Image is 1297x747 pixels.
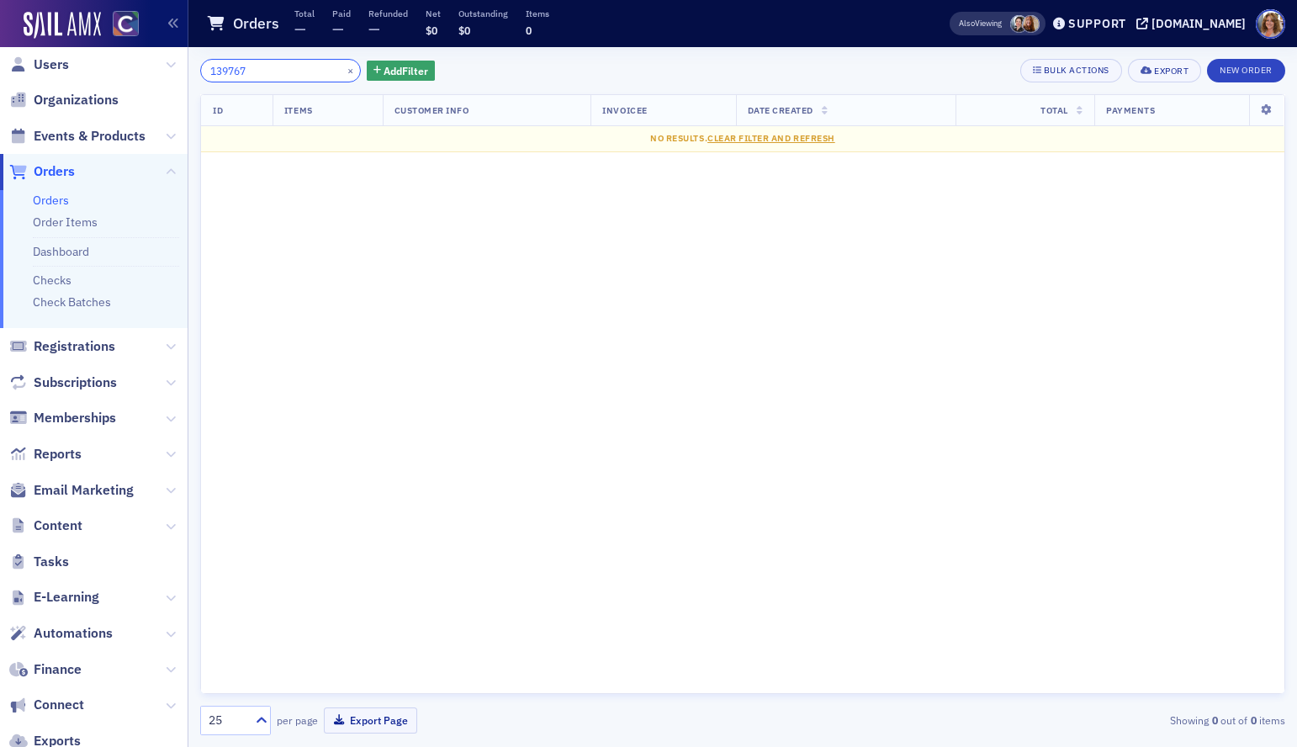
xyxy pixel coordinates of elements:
[24,12,101,39] img: SailAMX
[34,91,119,109] span: Organizations
[213,104,223,116] span: ID
[343,62,358,77] button: ×
[200,59,361,82] input: Search…
[1040,104,1068,116] span: Total
[526,8,549,19] p: Items
[959,18,975,29] div: Also
[384,63,428,78] span: Add Filter
[9,553,69,571] a: Tasks
[9,588,99,607] a: E-Learning
[34,660,82,679] span: Finance
[1020,59,1122,82] button: Bulk Actions
[1207,61,1285,77] a: New Order
[1154,66,1188,76] div: Export
[9,696,84,714] a: Connect
[9,162,75,181] a: Orders
[332,8,351,19] p: Paid
[526,24,532,37] span: 0
[34,373,117,392] span: Subscriptions
[9,445,82,464] a: Reports
[9,337,115,356] a: Registrations
[394,104,469,116] span: Customer Info
[34,162,75,181] span: Orders
[1106,104,1155,116] span: Payments
[33,294,111,310] a: Check Batches
[368,19,380,39] span: —
[284,104,313,116] span: Items
[602,104,647,116] span: Invoicee
[277,713,318,728] label: per page
[113,11,139,37] img: SailAMX
[1209,713,1220,728] strong: 0
[294,8,315,19] p: Total
[426,8,441,19] p: Net
[1136,18,1252,29] button: [DOMAIN_NAME]
[294,19,306,39] span: —
[33,273,71,288] a: Checks
[213,132,1273,146] div: No results.
[34,624,113,643] span: Automations
[33,215,98,230] a: Order Items
[367,61,436,82] button: AddFilter
[1256,9,1285,39] span: Profile
[1068,16,1126,31] div: Support
[1128,59,1201,82] button: Export
[33,244,89,259] a: Dashboard
[1151,16,1246,31] div: [DOMAIN_NAME]
[1207,59,1285,82] button: New Order
[9,91,119,109] a: Organizations
[34,588,99,607] span: E-Learning
[1022,15,1040,33] span: Sheila Duggan
[324,707,417,734] button: Export Page
[9,517,82,535] a: Content
[101,11,139,40] a: View Homepage
[1010,15,1028,33] span: Pamela Galey-Coleman
[9,481,134,500] a: Email Marketing
[9,660,82,679] a: Finance
[34,481,134,500] span: Email Marketing
[1044,66,1109,75] div: Bulk Actions
[9,127,146,146] a: Events & Products
[34,337,115,356] span: Registrations
[34,696,84,714] span: Connect
[34,409,116,427] span: Memberships
[458,24,470,37] span: $0
[34,127,146,146] span: Events & Products
[34,517,82,535] span: Content
[458,8,508,19] p: Outstanding
[332,19,344,39] span: —
[233,13,279,34] h1: Orders
[34,56,69,74] span: Users
[935,713,1285,728] div: Showing out of items
[959,18,1002,29] span: Viewing
[1247,713,1259,728] strong: 0
[34,445,82,464] span: Reports
[9,56,69,74] a: Users
[368,8,408,19] p: Refunded
[9,409,116,427] a: Memberships
[748,104,813,116] span: Date Created
[9,373,117,392] a: Subscriptions
[33,193,69,208] a: Orders
[9,624,113,643] a: Automations
[426,24,437,37] span: $0
[707,132,835,144] span: Clear Filter and Refresh
[209,712,246,729] div: 25
[34,553,69,571] span: Tasks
